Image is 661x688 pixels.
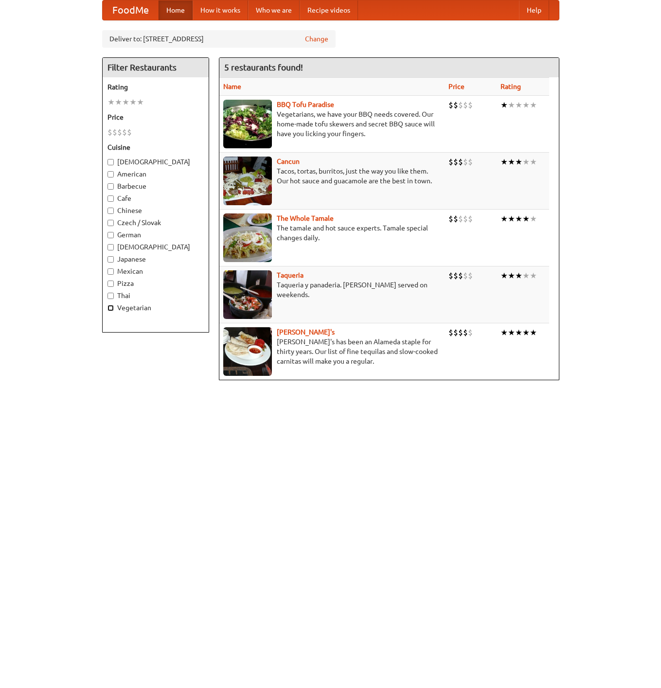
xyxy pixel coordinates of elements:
li: ★ [137,97,144,107]
label: Mexican [107,266,204,276]
li: ★ [522,270,530,281]
label: [DEMOGRAPHIC_DATA] [107,242,204,252]
li: $ [127,127,132,138]
li: ★ [522,157,530,167]
li: ★ [522,100,530,110]
a: Help [519,0,549,20]
li: $ [463,157,468,167]
input: Vegetarian [107,305,114,311]
img: pedros.jpg [223,327,272,376]
img: taqueria.jpg [223,270,272,319]
li: ★ [530,270,537,281]
a: The Whole Tamale [277,214,334,222]
li: $ [448,157,453,167]
label: Pizza [107,279,204,288]
p: Vegetarians, we have your BBQ needs covered. Our home-made tofu skewers and secret BBQ sauce will... [223,109,441,139]
b: [PERSON_NAME]'s [277,328,335,336]
div: Deliver to: [STREET_ADDRESS] [102,30,336,48]
li: ★ [500,157,508,167]
li: $ [117,127,122,138]
input: Mexican [107,268,114,275]
h5: Cuisine [107,142,204,152]
img: tofuparadise.jpg [223,100,272,148]
a: BBQ Tofu Paradise [277,101,334,108]
li: $ [463,213,468,224]
li: $ [453,213,458,224]
li: $ [468,270,473,281]
li: $ [463,100,468,110]
ng-pluralize: 5 restaurants found! [224,63,303,72]
label: Vegetarian [107,303,204,313]
li: $ [458,157,463,167]
li: $ [468,213,473,224]
a: Change [305,34,328,44]
p: Taqueria y panaderia. [PERSON_NAME] served on weekends. [223,280,441,300]
li: $ [122,127,127,138]
li: ★ [522,327,530,338]
li: ★ [530,100,537,110]
li: ★ [500,327,508,338]
li: ★ [508,270,515,281]
a: Name [223,83,241,90]
li: ★ [115,97,122,107]
li: $ [463,270,468,281]
p: Tacos, tortas, burritos, just the way you like them. Our hot sauce and guacamole are the best in ... [223,166,441,186]
li: $ [468,327,473,338]
li: ★ [530,157,537,167]
a: How it works [193,0,248,20]
li: $ [448,213,453,224]
li: $ [448,270,453,281]
label: German [107,230,204,240]
li: ★ [515,100,522,110]
input: [DEMOGRAPHIC_DATA] [107,244,114,250]
img: cancun.jpg [223,157,272,205]
li: $ [458,270,463,281]
input: German [107,232,114,238]
h5: Rating [107,82,204,92]
h5: Price [107,112,204,122]
li: $ [463,327,468,338]
li: $ [458,100,463,110]
h4: Filter Restaurants [103,58,209,77]
li: ★ [508,100,515,110]
input: American [107,171,114,177]
li: ★ [500,100,508,110]
label: American [107,169,204,179]
li: $ [107,127,112,138]
p: [PERSON_NAME]'s has been an Alameda staple for thirty years. Our list of fine tequilas and slow-c... [223,337,441,366]
input: Pizza [107,281,114,287]
li: $ [458,327,463,338]
label: [DEMOGRAPHIC_DATA] [107,157,204,167]
a: Recipe videos [300,0,358,20]
li: $ [112,127,117,138]
li: $ [468,157,473,167]
li: $ [453,270,458,281]
label: Barbecue [107,181,204,191]
input: Czech / Slovak [107,220,114,226]
li: ★ [530,327,537,338]
input: [DEMOGRAPHIC_DATA] [107,159,114,165]
li: $ [448,327,453,338]
a: Home [159,0,193,20]
a: Taqueria [277,271,304,279]
a: Cancun [277,158,300,165]
li: ★ [500,270,508,281]
a: Who we are [248,0,300,20]
li: $ [468,100,473,110]
li: $ [453,157,458,167]
li: ★ [122,97,129,107]
li: ★ [522,213,530,224]
p: The tamale and hot sauce experts. Tamale special changes daily. [223,223,441,243]
li: $ [448,100,453,110]
li: ★ [515,157,522,167]
a: FoodMe [103,0,159,20]
li: ★ [129,97,137,107]
li: ★ [530,213,537,224]
label: Thai [107,291,204,300]
label: Japanese [107,254,204,264]
input: Japanese [107,256,114,263]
